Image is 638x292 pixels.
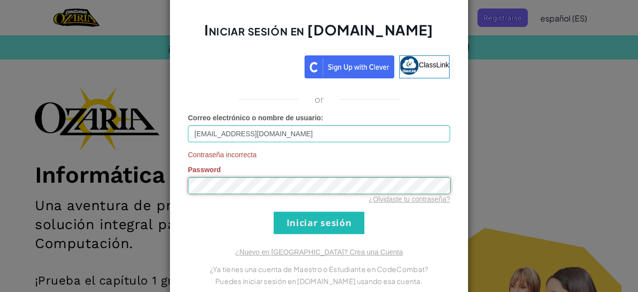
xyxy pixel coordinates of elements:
[400,56,419,75] img: classlink-logo-small.png
[188,166,221,174] span: Password
[235,248,403,256] a: ¿Nuevo en [GEOGRAPHIC_DATA]? Crea una Cuenta
[188,114,321,122] span: Correo electrónico o nombre de usuario
[274,212,364,234] input: Iniciar sesión
[188,263,450,275] p: ¿Ya tienes una cuenta de Maestro o Estudiante en CodeCombat?
[369,195,450,203] a: ¿Olvidaste tu contraseña?
[305,55,394,78] img: clever_sso_button@2x.png
[419,60,449,68] span: ClassLink
[315,93,324,105] p: or
[188,150,450,160] span: Contraseña incorrecta
[188,275,450,287] p: Puedes iniciar sesión en [DOMAIN_NAME] usando esa cuenta.
[188,113,323,123] label: :
[183,54,305,76] iframe: Botón Iniciar sesión con Google
[188,20,450,49] h2: Iniciar sesión en [DOMAIN_NAME]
